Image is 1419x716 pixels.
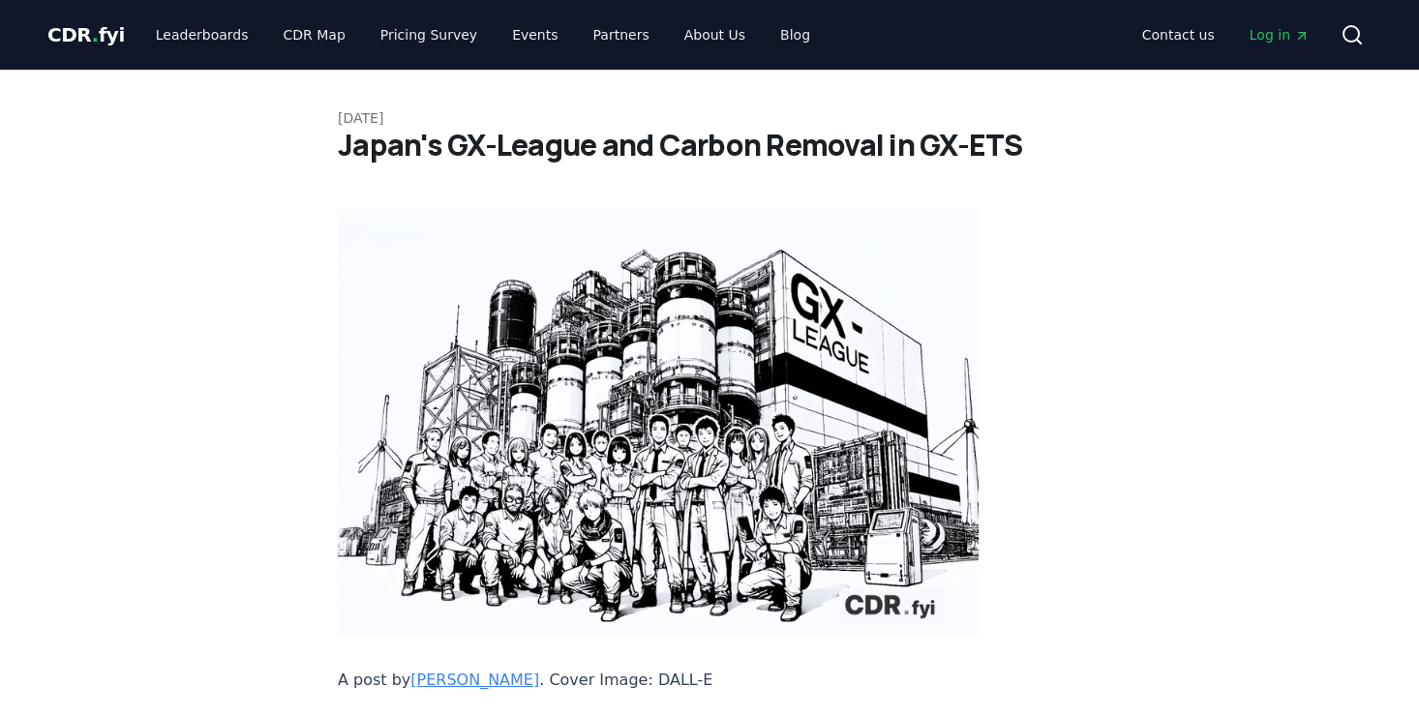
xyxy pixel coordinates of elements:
[338,209,979,636] img: blog post image
[338,108,1081,128] p: [DATE]
[268,17,361,52] a: CDR Map
[47,21,125,48] a: CDR.fyi
[578,17,665,52] a: Partners
[1127,17,1230,52] a: Contact us
[338,667,979,694] p: A post by . Cover Image: DALL-E
[92,23,99,46] span: .
[1250,25,1310,45] span: Log in
[1234,17,1325,52] a: Log in
[497,17,573,52] a: Events
[140,17,264,52] a: Leaderboards
[47,23,125,46] span: CDR fyi
[338,128,1081,163] h1: Japan's GX-League and Carbon Removal in GX-ETS
[669,17,761,52] a: About Us
[765,17,826,52] a: Blog
[365,17,493,52] a: Pricing Survey
[1127,17,1325,52] nav: Main
[410,671,539,689] a: [PERSON_NAME]
[140,17,826,52] nav: Main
